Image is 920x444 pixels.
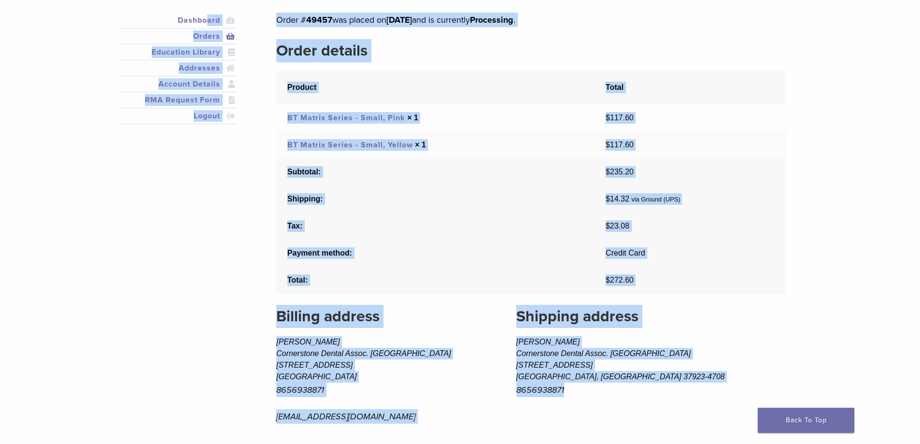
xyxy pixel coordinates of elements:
[606,276,610,284] span: $
[276,267,594,294] th: Total:
[122,110,236,122] a: Logout
[415,141,426,149] strong: × 1
[606,141,634,149] bdi: 117.60
[122,62,236,74] a: Addresses
[306,14,332,25] mark: 49457
[120,13,238,136] nav: Account pages
[470,14,513,25] mark: Processing
[276,186,594,213] th: Shipping:
[276,336,486,424] address: [PERSON_NAME] Cornerstone Dental Assoc. [GEOGRAPHIC_DATA] [STREET_ADDRESS] [GEOGRAPHIC_DATA]
[606,168,610,176] span: $
[516,305,786,328] h2: Shipping address
[276,39,786,62] h2: Order details
[606,195,629,203] span: 14.32
[606,276,634,284] span: 272.60
[606,114,610,122] span: $
[276,409,486,424] p: [EMAIL_ADDRESS][DOMAIN_NAME]
[606,222,610,230] span: $
[606,114,634,122] bdi: 117.60
[594,240,786,267] td: Credit Card
[516,336,786,397] address: [PERSON_NAME] Cornerstone Dental Assoc. [GEOGRAPHIC_DATA] [STREET_ADDRESS] [GEOGRAPHIC_DATA], [GE...
[287,113,405,123] a: BT Matrix Series - Small, Pink
[122,30,236,42] a: Orders
[276,305,486,328] h2: Billing address
[276,158,594,186] th: Subtotal:
[276,383,486,397] p: 8656938871
[276,213,594,240] th: Tax:
[516,383,786,397] p: 8656938871
[606,195,610,203] span: $
[276,240,594,267] th: Payment method:
[122,46,236,58] a: Education Library
[594,71,786,104] th: Total
[276,13,786,27] p: Order # was placed on and is currently .
[287,140,413,150] a: BT Matrix Series - Small, Yellow
[407,114,418,122] strong: × 1
[606,168,634,176] span: 235.20
[758,408,854,433] a: Back To Top
[122,94,236,106] a: RMA Request Form
[632,196,680,203] small: via Ground (UPS)
[276,71,594,104] th: Product
[606,222,629,230] span: 23.08
[122,78,236,90] a: Account Details
[122,14,236,26] a: Dashboard
[606,141,610,149] span: $
[386,14,412,25] mark: [DATE]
